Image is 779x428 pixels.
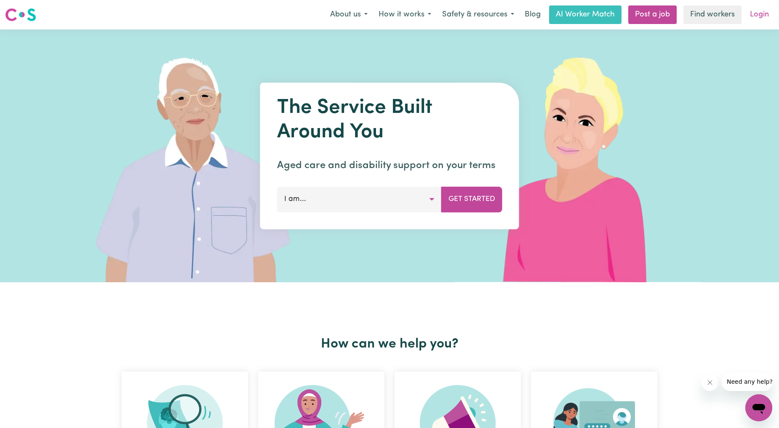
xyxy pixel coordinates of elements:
[683,5,742,24] a: Find workers
[277,158,502,173] p: Aged care and disability support on your terms
[373,6,437,24] button: How it works
[5,6,51,13] span: Need any help?
[702,374,718,391] iframe: Close message
[549,5,622,24] a: AI Worker Match
[722,372,772,391] iframe: Message from company
[745,5,774,24] a: Login
[117,336,662,352] h2: How can we help you?
[5,7,36,22] img: Careseekers logo
[441,187,502,212] button: Get Started
[437,6,520,24] button: Safety & resources
[277,96,502,144] h1: The Service Built Around You
[520,5,546,24] a: Blog
[628,5,677,24] a: Post a job
[277,187,442,212] button: I am...
[325,6,373,24] button: About us
[5,5,36,24] a: Careseekers logo
[745,394,772,421] iframe: Button to launch messaging window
